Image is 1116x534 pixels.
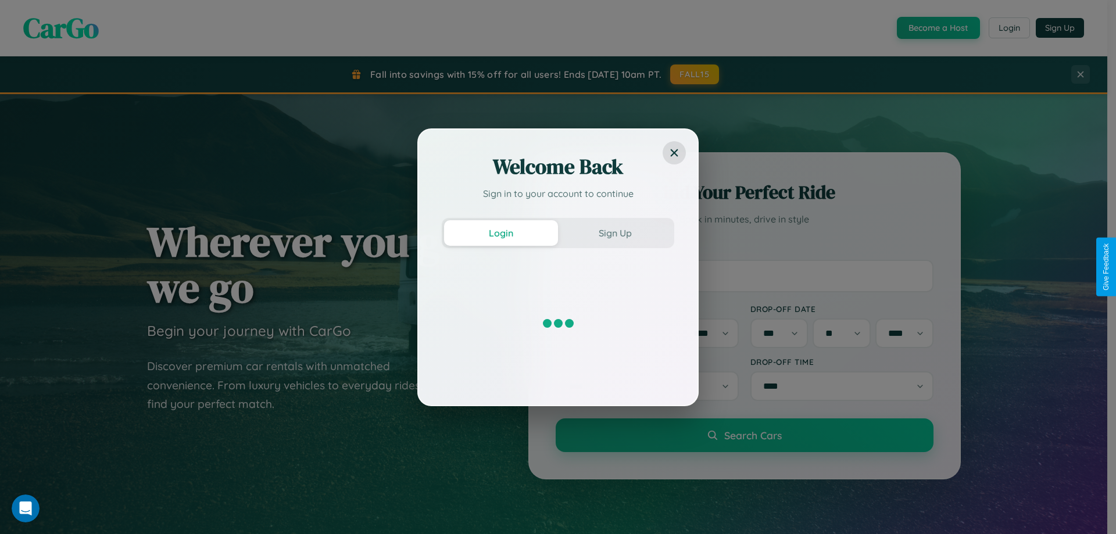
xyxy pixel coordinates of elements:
div: Give Feedback [1102,243,1110,291]
button: Login [444,220,558,246]
h2: Welcome Back [442,153,674,181]
iframe: Intercom live chat [12,494,40,522]
button: Sign Up [558,220,672,246]
p: Sign in to your account to continue [442,187,674,200]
